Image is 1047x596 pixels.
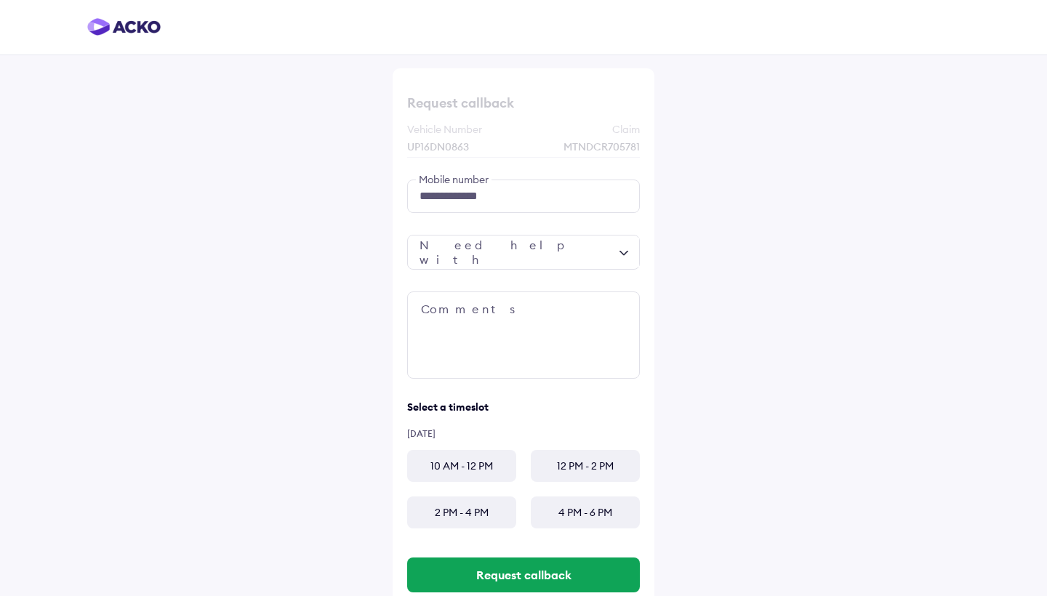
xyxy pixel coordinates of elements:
[531,496,640,528] div: 4 PM - 6 PM
[407,428,640,439] div: [DATE]
[407,110,520,125] div: Vehicle Number
[407,128,520,142] div: UP16DN0863
[527,110,640,125] div: Claim
[407,450,516,482] div: 10 AM - 12 PM
[407,83,640,100] div: Request callback
[87,18,161,36] img: horizontal-gradient.png
[407,557,640,592] button: Request callback
[531,450,640,482] div: 12 PM - 2 PM
[407,400,640,414] div: Select a timeslot
[527,128,640,142] div: MTNDCR705781
[407,496,516,528] div: 2 PM - 4 PM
